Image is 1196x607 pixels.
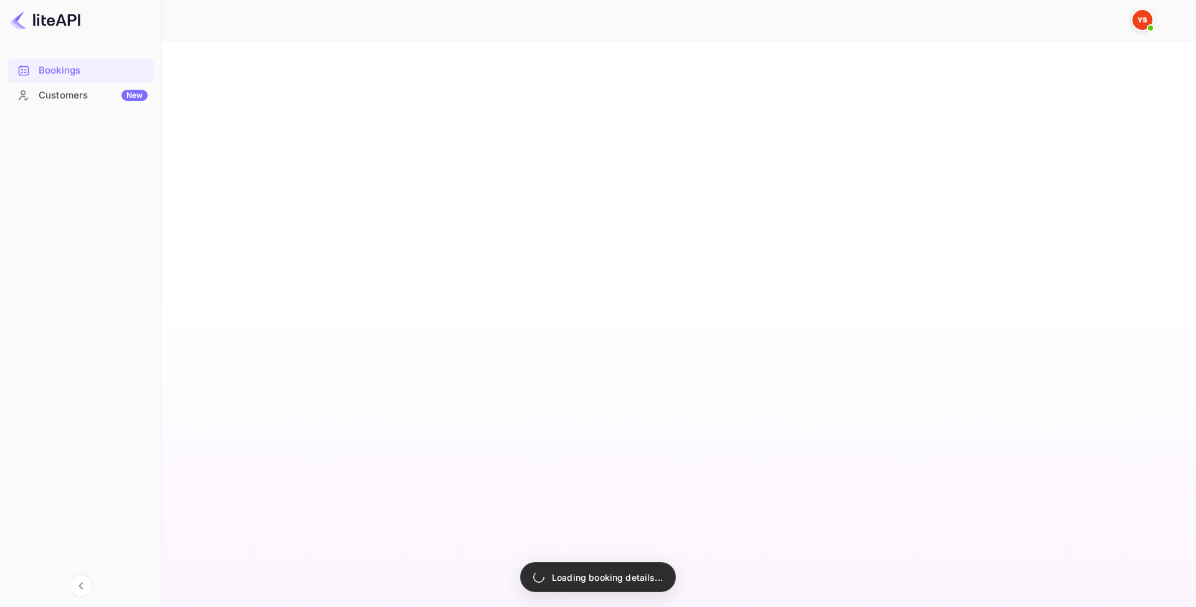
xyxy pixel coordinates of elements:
[7,84,154,107] a: CustomersNew
[7,84,154,108] div: CustomersNew
[39,88,148,103] div: Customers
[39,64,148,78] div: Bookings
[7,59,154,83] div: Bookings
[552,571,663,584] p: Loading booking details...
[10,10,80,30] img: LiteAPI logo
[121,90,148,101] div: New
[70,575,92,597] button: Collapse navigation
[7,59,154,82] a: Bookings
[1132,10,1152,30] img: Yandex Support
